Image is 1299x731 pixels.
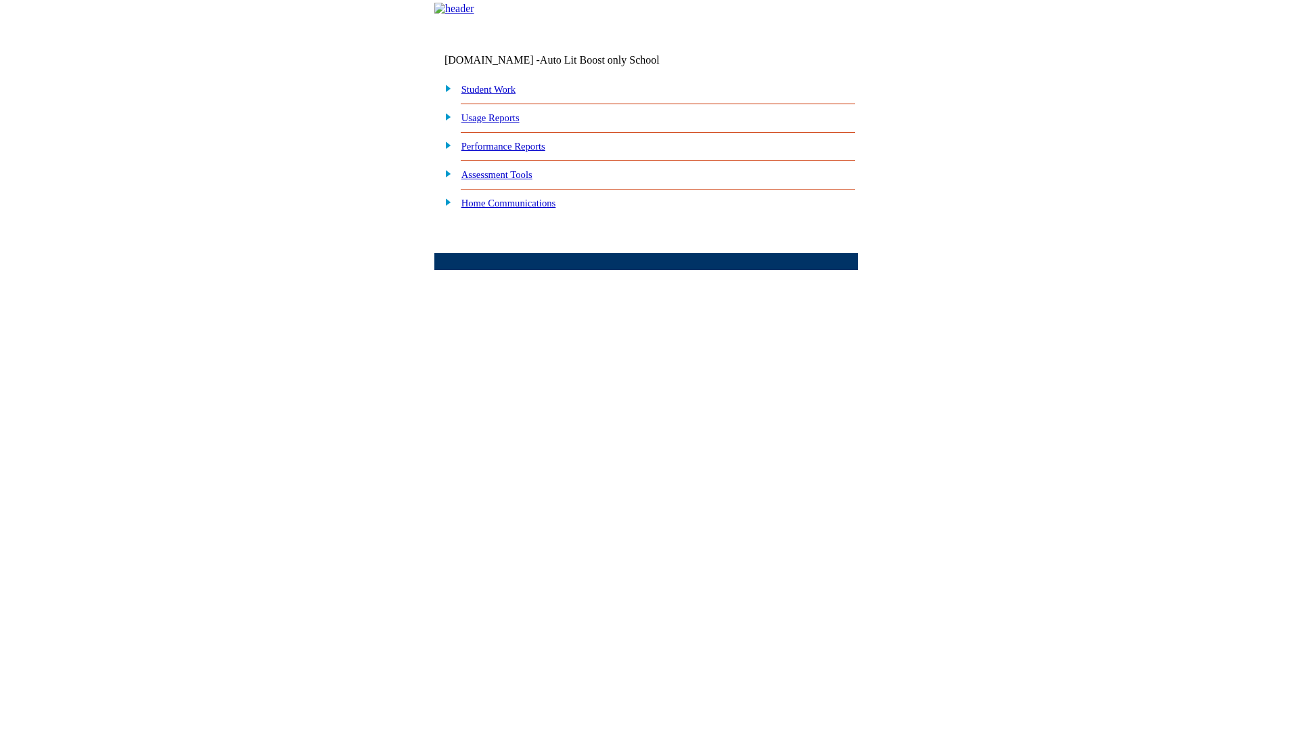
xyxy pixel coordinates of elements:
[461,198,556,208] a: Home Communications
[438,82,452,94] img: plus.gif
[461,141,545,152] a: Performance Reports
[540,54,660,66] nobr: Auto Lit Boost only School
[438,139,452,151] img: plus.gif
[438,110,452,123] img: plus.gif
[461,112,520,123] a: Usage Reports
[461,169,532,180] a: Assessment Tools
[461,84,516,95] a: Student Work
[445,54,693,66] td: [DOMAIN_NAME] -
[434,3,474,15] img: header
[438,167,452,179] img: plus.gif
[438,196,452,208] img: plus.gif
